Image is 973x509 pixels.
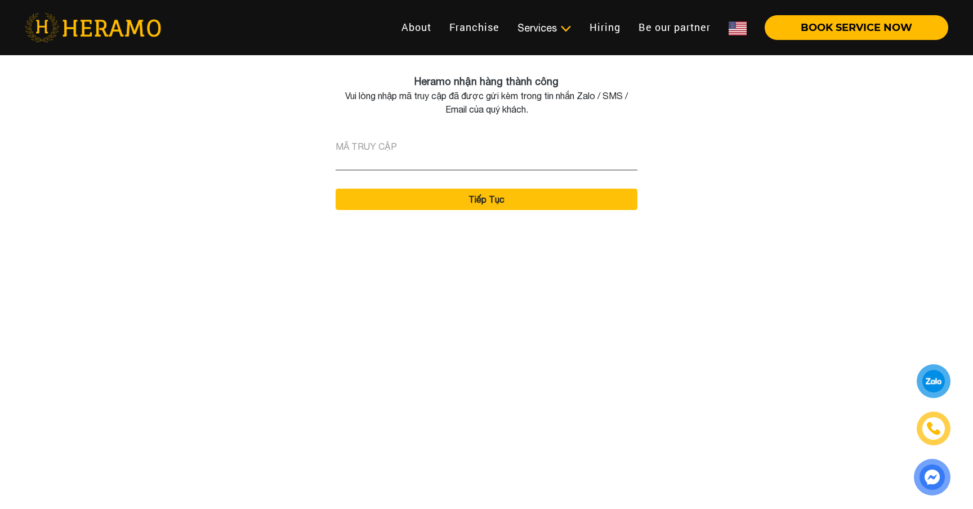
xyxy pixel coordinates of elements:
button: BOOK SERVICE NOW [765,15,948,40]
a: Be our partner [630,15,720,39]
a: Franchise [440,15,508,39]
label: MÃ TRUY CẬP [336,140,397,153]
button: Tiếp Tục [336,189,637,210]
div: Services [517,20,572,35]
img: phone-icon [927,422,940,435]
a: phone-icon [918,413,949,444]
img: heramo-logo.png [25,13,161,42]
a: Hiring [581,15,630,39]
a: About [392,15,440,39]
div: Heramo nhận hàng thành công [318,74,655,89]
img: Flag_of_US.png [729,21,747,35]
div: Vui lòng nhập mã truy cập đã được gửi kèm trong tin nhắn Zalo / SMS / Email của quý khách. [318,89,655,116]
img: subToggleIcon [560,23,572,34]
a: BOOK SERVICE NOW [756,23,948,33]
